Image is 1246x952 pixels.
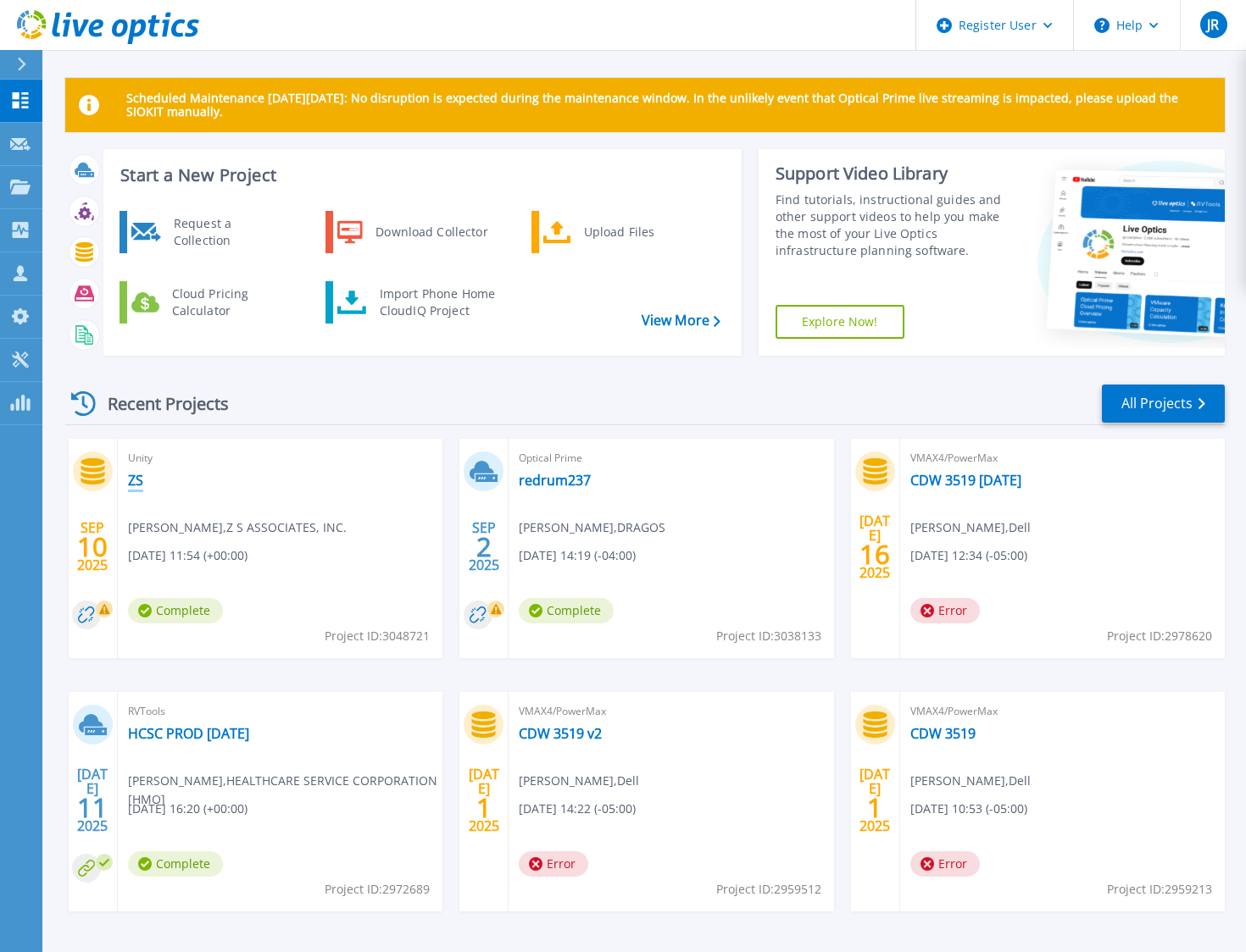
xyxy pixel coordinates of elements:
[1102,385,1225,423] a: All Projects
[164,285,289,319] div: Cloud Pricing Calculator
[325,627,430,645] span: Project ID: 3048721
[468,516,500,578] div: SEP 2025
[126,91,1211,119] p: Scheduled Maintenance [DATE][DATE]: No disruption is expected during the maintenance window. In t...
[468,769,500,831] div: [DATE] 2025
[910,772,1031,790] span: [PERSON_NAME] , Dell
[165,215,289,249] div: Request a Collection
[776,163,1009,185] div: Support Video Library
[1107,627,1212,645] span: Project ID: 2978620
[910,449,1215,468] span: VMAX4/PowerMax
[76,769,108,831] div: [DATE] 2025
[476,800,492,815] span: 1
[128,449,432,468] span: Unity
[120,281,293,324] a: Cloud Pricing Calculator
[1107,880,1212,899] span: Project ID: 2959213
[1207,18,1219,31] span: JR
[519,546,636,565] span: [DATE] 14:19 (-04:00)
[867,800,882,815] span: 1
[519,702,823,721] span: VMAX4/PowerMax
[910,851,980,877] span: Error
[642,313,720,329] a: View More
[128,518,347,537] span: [PERSON_NAME] , Z S ASSOCIATES, INC.
[910,725,976,742] a: CDW 3519
[128,598,223,623] span: Complete
[910,518,1031,537] span: [PERSON_NAME] , Dell
[776,191,1009,259] div: Find tutorials, instructional guides and other support videos to help you make the most of your L...
[128,772,442,809] span: [PERSON_NAME] , HEALTHCARE SERVICE CORPORATION [HMO]
[325,211,499,253] a: Download Collector
[77,800,108,815] span: 11
[519,772,639,790] span: [PERSON_NAME] , Dell
[128,546,248,565] span: [DATE] 11:54 (+00:00)
[576,215,701,249] div: Upload Files
[519,598,614,623] span: Complete
[910,702,1215,721] span: VMAX4/PowerMax
[910,472,1021,489] a: CDW 3519 [DATE]
[716,880,821,899] span: Project ID: 2959512
[128,851,223,877] span: Complete
[859,547,890,562] span: 16
[519,449,823,468] span: Optical Prime
[776,305,904,339] a: Explore Now!
[910,598,980,623] span: Error
[519,725,602,742] a: CDW 3519 v2
[128,472,143,489] a: ZS
[519,800,636,818] span: [DATE] 14:22 (-05:00)
[120,166,720,185] h3: Start a New Project
[367,215,495,249] div: Download Collector
[519,472,591,489] a: redrum237
[128,725,249,742] a: HCSC PROD [DATE]
[859,769,891,831] div: [DATE] 2025
[128,702,432,721] span: RVTools
[859,516,891,578] div: [DATE] 2025
[120,211,293,253] a: Request a Collection
[371,285,503,319] div: Import Phone Home CloudIQ Project
[128,800,248,818] span: [DATE] 16:20 (+00:00)
[476,540,492,554] span: 2
[65,383,252,424] div: Recent Projects
[325,880,430,899] span: Project ID: 2972689
[76,516,108,578] div: SEP 2025
[910,546,1027,565] span: [DATE] 12:34 (-05:00)
[77,540,108,554] span: 10
[519,851,588,877] span: Error
[519,518,665,537] span: [PERSON_NAME] , DRAGOS
[716,627,821,645] span: Project ID: 3038133
[910,800,1027,818] span: [DATE] 10:53 (-05:00)
[531,211,705,253] a: Upload Files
